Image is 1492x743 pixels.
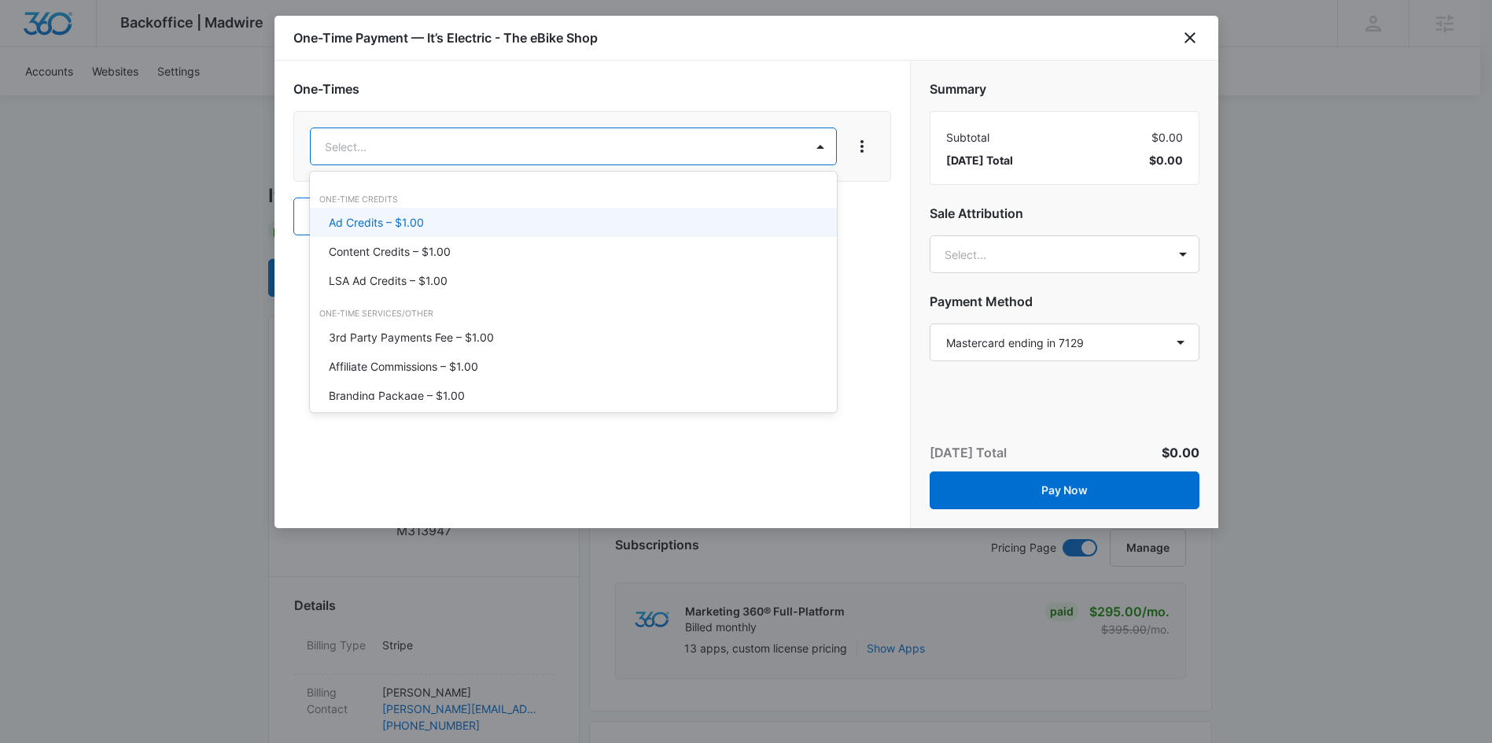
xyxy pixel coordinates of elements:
p: Affiliate Commissions – $1.00 [329,358,478,375]
p: Branding Package – $1.00 [329,387,465,404]
div: One-Time Credits [310,194,837,206]
p: Content Credits – $1.00 [329,243,451,260]
p: LSA Ad Credits – $1.00 [329,272,448,289]
img: tab_keywords_by_traffic_grey.svg [157,91,169,104]
img: logo_orange.svg [25,25,38,38]
div: Keywords by Traffic [174,93,265,103]
div: One-Time Services/Other [310,308,837,320]
div: v 4.0.25 [44,25,77,38]
img: website_grey.svg [25,41,38,54]
div: Domain Overview [60,93,141,103]
div: Domain: [DOMAIN_NAME] [41,41,173,54]
p: 3rd Party Payments Fee – $1.00 [329,329,494,346]
img: tab_domain_overview_orange.svg [42,91,55,104]
p: Ad Credits – $1.00 [329,214,424,231]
